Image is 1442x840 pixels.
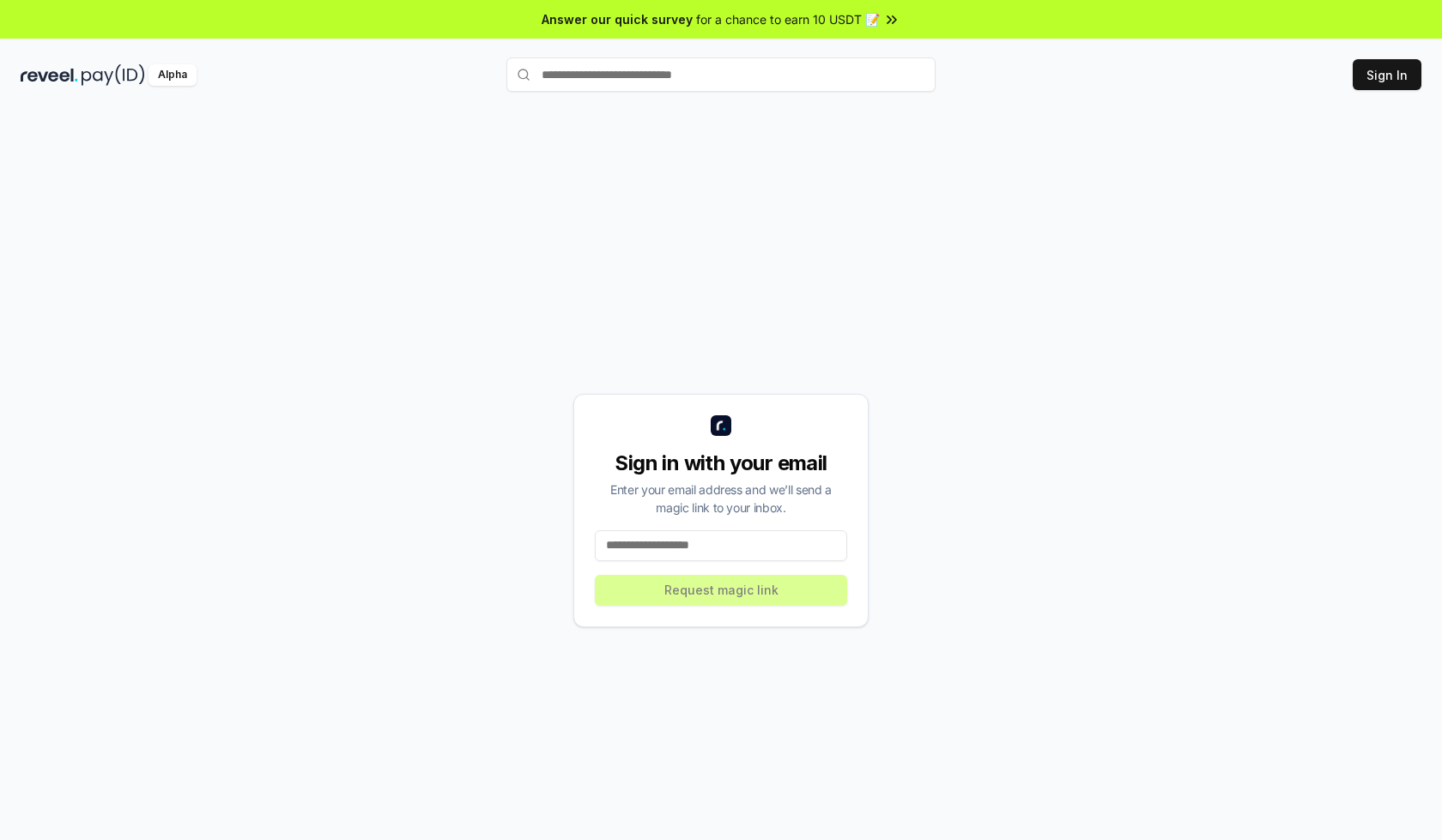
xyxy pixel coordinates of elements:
[595,480,847,517] div: Enter your email address and we’ll send a magic link to your inbox.
[711,415,731,436] img: logo_small
[696,10,880,28] span: for a chance to earn 10 USDT 📝
[21,64,78,86] img: reveel_dark
[82,64,145,86] img: pay_id
[595,450,847,477] div: Sign in with your email
[1353,59,1421,90] button: Sign In
[542,10,693,28] span: Answer our quick survey
[148,64,197,86] div: Alpha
